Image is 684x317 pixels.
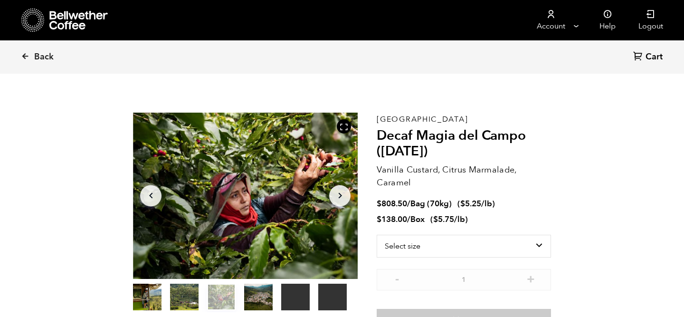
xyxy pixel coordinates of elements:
[460,198,481,209] bdi: 5.25
[454,214,465,225] span: /lb
[377,198,407,209] bdi: 808.50
[460,198,465,209] span: $
[281,284,310,310] video: Your browser does not support the video tag.
[410,198,452,209] span: Bag (70kg)
[391,274,403,283] button: -
[377,214,407,225] bdi: 138.00
[377,198,381,209] span: $
[525,274,537,283] button: +
[377,163,551,189] p: Vanilla Custard, Citrus Marmalade, Caramel
[377,128,551,160] h2: Decaf Magia del Campo ([DATE])
[646,51,663,63] span: Cart
[433,214,438,225] span: $
[34,51,54,63] span: Back
[481,198,492,209] span: /lb
[377,214,381,225] span: $
[430,214,468,225] span: ( )
[457,198,495,209] span: ( )
[633,51,665,64] a: Cart
[407,198,410,209] span: /
[410,214,425,225] span: Box
[407,214,410,225] span: /
[318,284,347,310] video: Your browser does not support the video tag.
[433,214,454,225] bdi: 5.75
